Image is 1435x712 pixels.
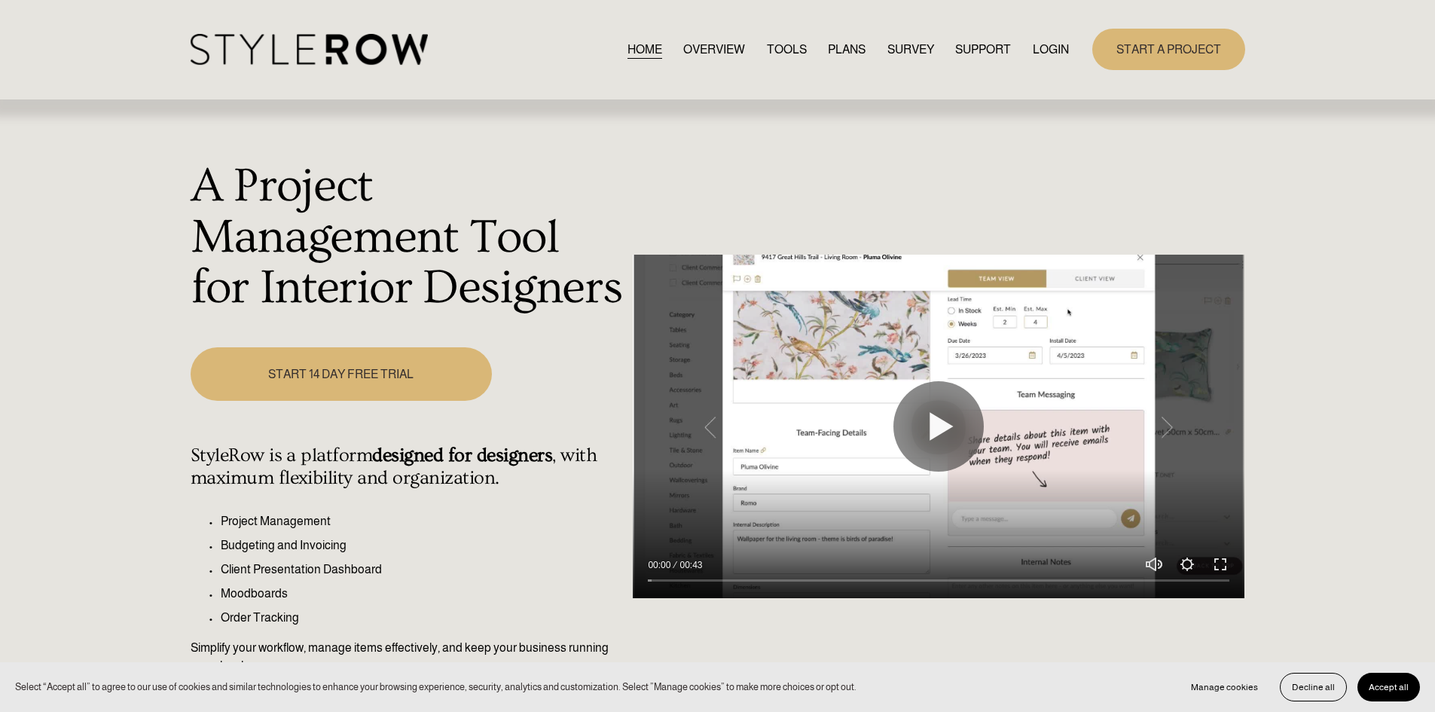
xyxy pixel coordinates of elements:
[1357,673,1420,701] button: Accept all
[955,39,1011,60] a: folder dropdown
[627,39,662,60] a: HOME
[221,512,625,530] p: Project Management
[191,445,625,490] h4: StyleRow is a platform , with maximum flexibility and organization.
[683,39,745,60] a: OVERVIEW
[191,347,492,401] a: START 14 DAY FREE TRIAL
[1292,682,1335,692] span: Decline all
[15,680,856,694] p: Select “Accept all” to agree to our use of cookies and similar technologies to enhance your brows...
[221,561,625,579] p: Client Presentation Dashboard
[648,576,1229,586] input: Seek
[893,381,984,472] button: Play
[887,39,934,60] a: SURVEY
[191,34,428,65] img: StyleRow
[674,558,706,573] div: Duration
[191,639,625,675] p: Simplify your workflow, manage items effectively, and keep your business running seamlessly.
[1280,673,1347,701] button: Decline all
[221,536,625,555] p: Budgeting and Invoicing
[828,39,866,60] a: PLANS
[1369,682,1409,692] span: Accept all
[767,39,807,60] a: TOOLS
[191,161,625,314] h1: A Project Management Tool for Interior Designers
[648,558,674,573] div: Current time
[1033,39,1069,60] a: LOGIN
[1180,673,1269,701] button: Manage cookies
[1092,29,1245,70] a: START A PROJECT
[1191,682,1258,692] span: Manage cookies
[372,445,552,466] strong: designed for designers
[221,585,625,603] p: Moodboards
[955,41,1011,59] span: SUPPORT
[221,609,625,627] p: Order Tracking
